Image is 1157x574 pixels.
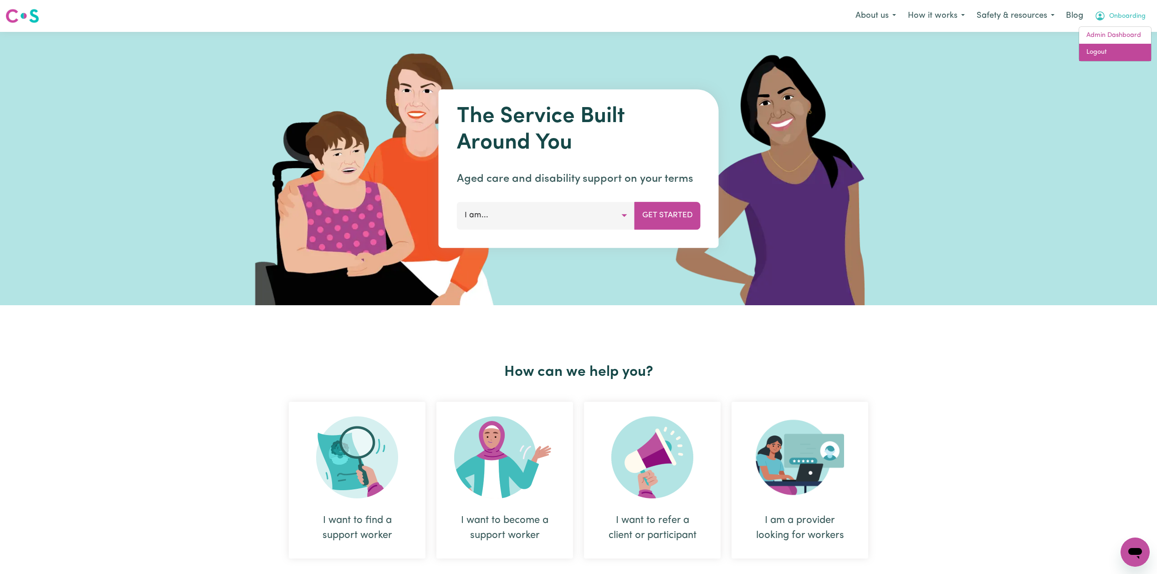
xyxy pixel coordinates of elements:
[606,513,699,543] div: I want to refer a client or participant
[289,402,425,559] div: I want to find a support worker
[457,171,701,187] p: Aged care and disability support on your terms
[1060,6,1089,26] a: Blog
[283,364,874,381] h2: How can we help you?
[458,513,551,543] div: I want to become a support worker
[756,416,844,498] img: Provider
[436,402,573,559] div: I want to become a support worker
[635,202,701,229] button: Get Started
[971,6,1060,26] button: Safety & resources
[611,416,693,498] img: Refer
[1121,538,1150,567] iframe: Button to launch messaging window
[732,402,868,559] div: I am a provider looking for workers
[1079,44,1151,61] a: Logout
[454,416,555,498] img: Become Worker
[5,8,39,24] img: Careseekers logo
[1109,11,1146,21] span: Onboarding
[316,416,398,498] img: Search
[457,104,701,156] h1: The Service Built Around You
[1089,6,1152,26] button: My Account
[311,513,404,543] div: I want to find a support worker
[584,402,721,559] div: I want to refer a client or participant
[850,6,902,26] button: About us
[1079,27,1151,44] a: Admin Dashboard
[5,5,39,26] a: Careseekers logo
[902,6,971,26] button: How it works
[753,513,846,543] div: I am a provider looking for workers
[457,202,635,229] button: I am...
[1079,26,1152,61] div: My Account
